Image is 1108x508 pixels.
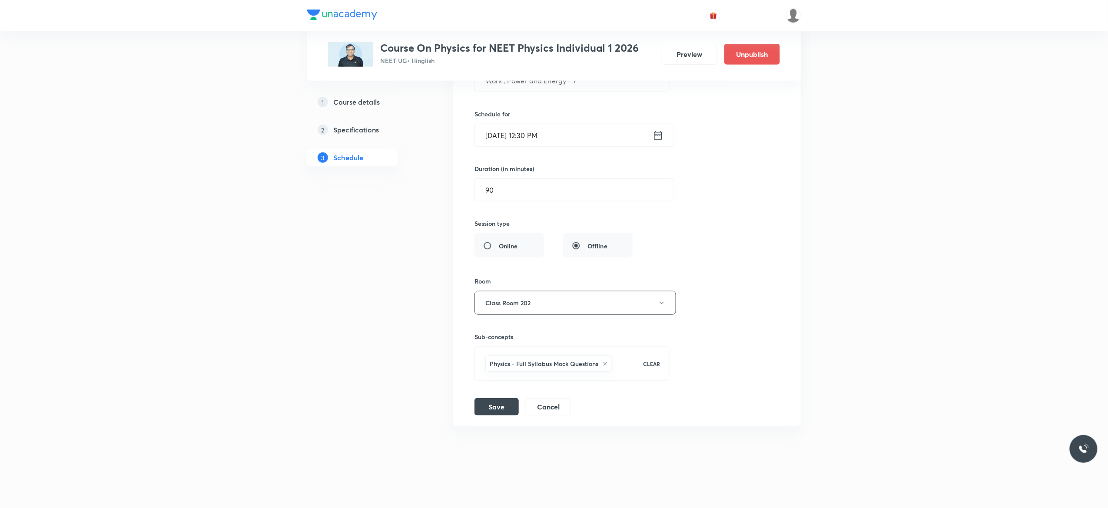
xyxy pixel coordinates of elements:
h3: Course On Physics for NEET Physics Individual 1 2026 [380,42,639,54]
h6: Duration (in minutes) [474,164,534,173]
button: Save [474,398,519,416]
h5: Schedule [333,152,363,163]
img: Company Logo [307,10,377,20]
h6: Session type [474,219,510,228]
a: 2Specifications [307,121,425,139]
h6: Sub-concepts [474,332,670,341]
img: 5AD48017-9D3F-4B72-B494-FF0351FFDDCE_plus.png [328,42,373,67]
p: 3 [318,152,328,163]
p: 1 [318,97,328,107]
img: ttu [1078,444,1089,454]
img: Anuruddha Kumar [786,8,801,23]
input: 90 [475,179,674,201]
img: avatar [710,12,717,20]
button: Cancel [526,398,571,416]
p: 2 [318,125,328,135]
h6: Physics - Full Syllabus Mock Questions [490,359,598,368]
button: Unpublish [724,44,780,65]
p: CLEAR [644,360,660,368]
h5: Specifications [333,125,379,135]
a: Company Logo [307,10,377,22]
h6: Schedule for [474,109,670,119]
h6: Room [474,277,491,286]
button: avatar [707,9,720,23]
p: NEET UG • Hinglish [380,56,639,65]
button: Preview [662,44,717,65]
a: 1Course details [307,93,425,111]
button: Class Room 202 [474,291,676,315]
h5: Course details [333,97,380,107]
